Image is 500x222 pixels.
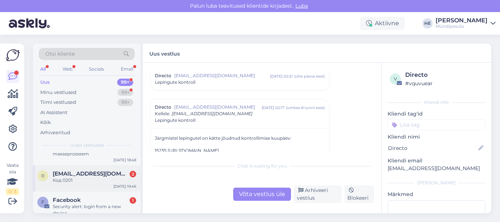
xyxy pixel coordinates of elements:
div: Minu vestlused [40,89,77,96]
div: Kõik [40,119,51,126]
div: Arhiveeri vestlus [294,185,342,203]
div: 99+ [117,79,133,86]
span: Uued vestlused [70,142,104,148]
div: [PERSON_NAME] [388,180,485,186]
span: Luba [293,3,310,9]
span: Directo [155,72,171,79]
div: Directo [405,71,483,79]
div: Aktiivne [360,17,405,30]
div: Võta vestlus üle [233,188,291,201]
div: 0 / 3 [6,188,19,195]
p: Kliendi nimi [388,133,485,141]
span: Kellele : [155,111,170,116]
span: 0 [41,173,44,178]
p: Järgmistel lepingutel on kätte jõudnud kontrollimise kuupäev: [155,135,325,142]
div: All [39,64,47,74]
div: Kliendi info [388,99,485,106]
span: v [394,76,397,82]
span: Lepingute kontroll [155,79,195,86]
div: Arhiveeritud [40,129,70,136]
div: Security alert: login from a new device [53,203,136,217]
p: Kliendi email [388,157,485,165]
span: [EMAIL_ADDRESS][DOMAIN_NAME] [172,111,253,116]
div: AI Assistent [40,109,67,116]
div: Chat is waiting for you [150,163,374,169]
label: Uus vestlus [149,48,180,58]
div: Web [61,64,74,74]
div: 2 [130,171,136,177]
div: # vquvuear [405,79,483,87]
div: [DATE] 02:17 [262,105,284,110]
a: [PERSON_NAME]Mündipesula [436,18,496,29]
div: [PERSON_NAME] [436,18,488,23]
span: [EMAIL_ADDRESS][DOMAIN_NAME] [174,104,262,110]
div: Uus [40,79,50,86]
div: [DATE] 02:21 [270,74,293,79]
div: Email [119,64,135,74]
p: [EMAIL_ADDRESS][DOMAIN_NAME] [388,165,485,172]
span: F [41,199,44,205]
div: Tiimi vestlused [40,99,76,106]
p: 15235 [URL][DOMAIN_NAME] [155,147,325,154]
img: Askly Logo [6,49,20,61]
div: Vaata siia [6,162,19,195]
span: [EMAIL_ADDRESS][DOMAIN_NAME] [174,72,270,79]
span: 013914@gmail.com [53,170,129,177]
input: Lisa tag [388,119,485,130]
div: ( umbes 8 tunni eest ) [286,105,325,110]
div: 99+ [117,99,133,106]
div: [DATE] 18:48 [113,157,136,163]
p: Märkmed [388,191,485,198]
div: [DATE] 19:46 [113,184,136,189]
div: 1 [130,197,136,204]
span: Facebook [53,197,81,203]
input: Lisa nimi [388,144,477,152]
div: Socials [87,64,105,74]
div: HE [422,18,433,29]
div: Mündipesula [436,23,488,29]
p: Kliendi tag'id [388,110,485,118]
span: Otsi kliente [45,50,75,58]
div: Blokeeri [344,185,374,203]
span: Directo [155,104,171,110]
div: Код 0201 [53,177,136,184]
div: ( ühe päeva eest ) [294,74,325,79]
div: 99+ [117,89,133,96]
span: Lepingute kontroll [155,117,195,124]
